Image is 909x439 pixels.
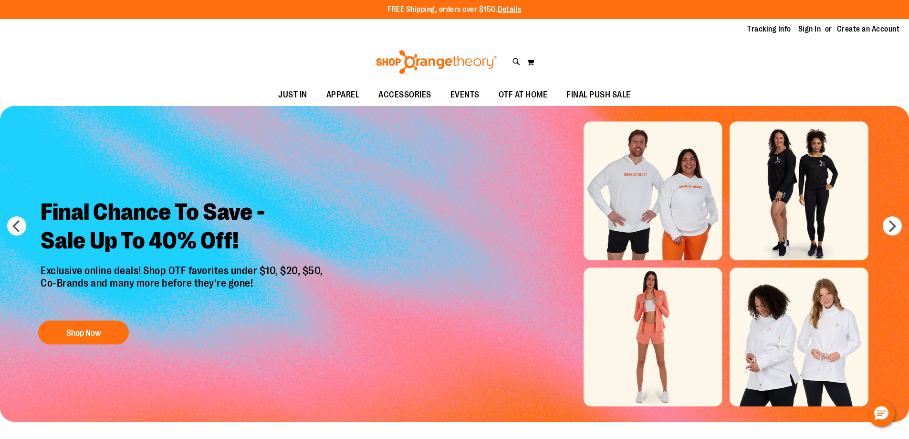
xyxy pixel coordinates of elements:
a: JUST IN [269,84,317,106]
a: Tracking Info [747,24,791,34]
p: FREE Shipping, orders over $150. [387,4,522,15]
h2: Final Chance To Save - Sale Up To 40% Off! [33,191,333,265]
span: EVENTS [450,84,480,106]
button: Shop Now [38,321,129,344]
a: Details [498,5,522,14]
a: ACCESSORIES [369,84,441,106]
span: FINAL PUSH SALE [566,84,631,106]
a: Create an Account [837,24,900,34]
p: Exclusive online deals! Shop OTF favorites under $10, $20, $50, Co-Brands and many more before th... [33,265,333,311]
button: Hello, have a question? Let’s chat. [868,400,895,427]
span: OTF AT HOME [499,84,548,106]
a: APPAREL [317,84,369,106]
button: prev [7,216,26,236]
a: EVENTS [441,84,489,106]
a: Sign In [798,24,821,34]
span: JUST IN [278,84,307,106]
img: Shop Orangetheory [375,50,498,74]
span: APPAREL [326,84,360,106]
a: OTF AT HOME [489,84,557,106]
span: ACCESSORIES [378,84,431,106]
a: Final Chance To Save -Sale Up To 40% Off! Exclusive online deals! Shop OTF favorites under $10, $... [33,191,333,350]
button: next [883,216,902,236]
a: FINAL PUSH SALE [557,84,640,106]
